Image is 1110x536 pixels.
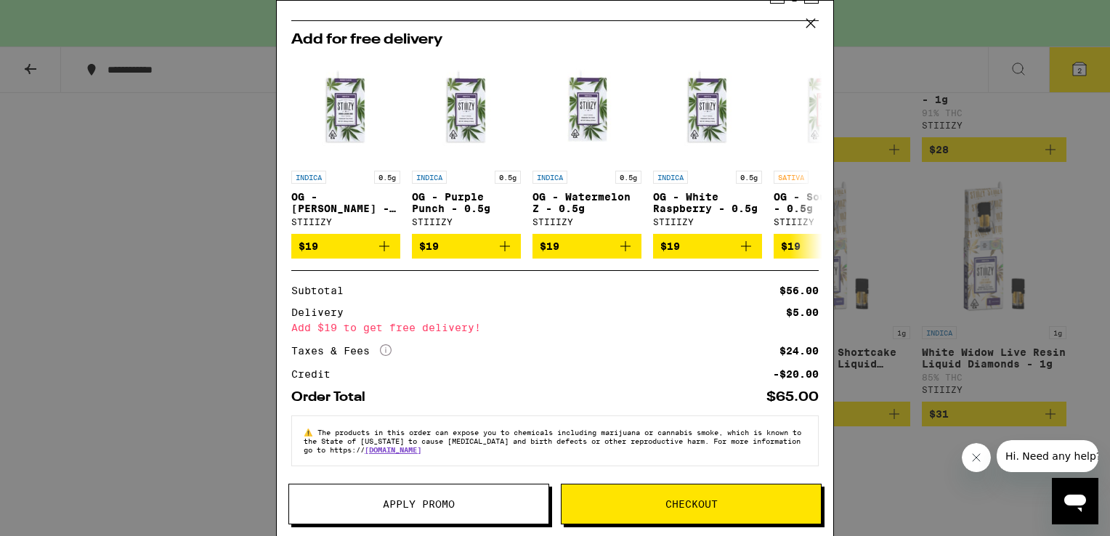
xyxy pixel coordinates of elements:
iframe: Message from company [997,440,1098,472]
a: Open page for OG - Purple Punch - 0.5g from STIIIZY [412,54,521,234]
div: Add $19 to get free delivery! [291,322,819,333]
div: STIIIZY [653,217,762,227]
p: SATIVA [774,171,809,184]
iframe: Close message [962,443,991,472]
p: OG - Purple Punch - 0.5g [412,191,521,214]
img: STIIIZY - OG - King Louis XIII - 0.5g [291,54,400,163]
div: $65.00 [766,391,819,404]
p: OG - Sour Diesel - 0.5g [774,191,883,214]
p: INDICA [412,171,447,184]
button: Add to bag [653,234,762,259]
p: OG - [PERSON_NAME] - 0.5g [291,191,400,214]
p: 0.5g [736,171,762,184]
p: INDICA [291,171,326,184]
button: Add to bag [291,234,400,259]
span: The products in this order can expose you to chemicals including marijuana or cannabis smoke, whi... [304,428,801,454]
p: OG - White Raspberry - 0.5g [653,191,762,214]
iframe: Button to launch messaging window [1052,478,1098,524]
span: $19 [781,240,801,252]
span: Hi. Need any help? [9,10,105,22]
div: STIIIZY [774,217,883,227]
span: $19 [540,240,559,252]
div: Order Total [291,391,376,404]
span: $19 [299,240,318,252]
img: STIIIZY - OG - Purple Punch - 0.5g [412,54,521,163]
span: $19 [660,240,680,252]
button: Apply Promo [288,484,549,524]
p: OG - Watermelon Z - 0.5g [532,191,641,214]
span: $19 [419,240,439,252]
div: $24.00 [779,346,819,356]
button: Checkout [561,484,822,524]
button: Add to bag [774,234,883,259]
a: Open page for OG - Sour Diesel - 0.5g from STIIIZY [774,54,883,234]
span: ⚠️ [304,428,317,436]
p: 0.5g [374,171,400,184]
button: Add to bag [412,234,521,259]
p: INDICA [653,171,688,184]
div: STIIIZY [532,217,641,227]
img: STIIIZY - OG - White Raspberry - 0.5g [653,54,762,163]
img: STIIIZY - OG - Watermelon Z - 0.5g [532,54,641,163]
p: 0.5g [615,171,641,184]
a: Open page for OG - King Louis XIII - 0.5g from STIIIZY [291,54,400,234]
div: -$20.00 [773,369,819,379]
a: [DOMAIN_NAME] [365,445,421,454]
p: 0.5g [495,171,521,184]
h2: Add for free delivery [291,33,819,47]
a: Open page for OG - Watermelon Z - 0.5g from STIIIZY [532,54,641,234]
div: STIIIZY [412,217,521,227]
a: Open page for OG - White Raspberry - 0.5g from STIIIZY [653,54,762,234]
p: INDICA [532,171,567,184]
img: STIIIZY - OG - Sour Diesel - 0.5g [774,54,883,163]
span: Checkout [665,499,718,509]
div: Taxes & Fees [291,344,392,357]
div: Subtotal [291,285,354,296]
div: Credit [291,369,341,379]
div: STIIIZY [291,217,400,227]
button: Add to bag [532,234,641,259]
span: Apply Promo [383,499,455,509]
div: Delivery [291,307,354,317]
div: $5.00 [786,307,819,317]
div: $56.00 [779,285,819,296]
